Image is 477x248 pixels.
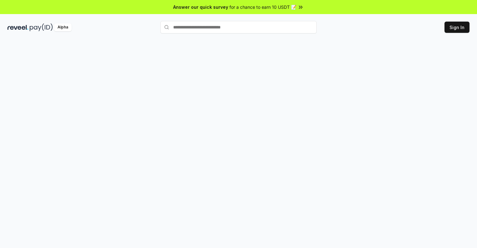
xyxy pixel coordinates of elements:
[444,22,469,33] button: Sign In
[8,23,28,31] img: reveel_dark
[30,23,53,31] img: pay_id
[229,4,296,10] span: for a chance to earn 10 USDT 📝
[173,4,228,10] span: Answer our quick survey
[54,23,72,31] div: Alpha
